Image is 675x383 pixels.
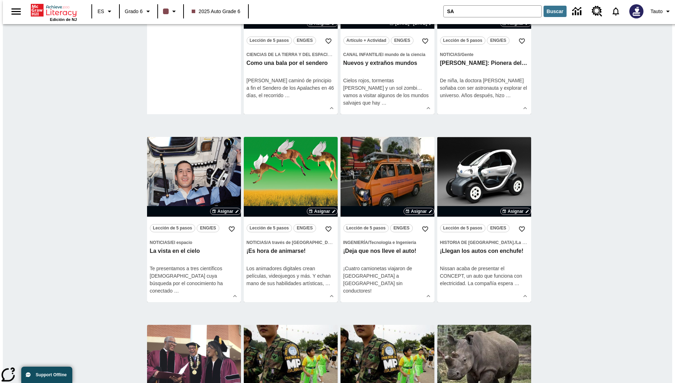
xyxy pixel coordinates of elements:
span: Noticias [440,52,460,57]
span: Tema: Noticias/Gente [440,51,528,58]
button: Artículo + Actividad [343,37,390,45]
button: ENG/ES [487,224,510,232]
span: La dinámica de la estructura terrestre [332,52,408,57]
span: ENG/ES [394,37,410,44]
span: Canal Infantil [343,52,378,57]
span: … [285,93,290,98]
div: lesson details [341,137,434,302]
button: Asignar Elegir fechas [500,208,531,215]
span: Tema: Canal Infantil/El mundo de la ciencia [343,51,432,58]
a: Notificaciones [607,2,625,21]
span: / [460,52,461,57]
button: Añadir a mis Favoritas [322,35,335,48]
button: ENG/ES [293,37,316,45]
button: Ver más [423,103,434,113]
span: ENG/ES [297,37,313,44]
button: Lección de 5 pasos [440,224,486,232]
button: Añadir a mis Favoritas [516,35,528,48]
div: lesson details [147,137,241,302]
button: ENG/ES [390,224,413,232]
h3: La vista en el cielo [150,248,238,255]
span: / [331,52,332,57]
div: Nissan acaba de presentar el CONCEPT, un auto que funciona con electricidad. La compañía espera [440,265,528,287]
span: ENG/ES [394,224,410,232]
button: Lección de 5 pasos [440,37,486,45]
span: ENG/ES [490,37,506,44]
span: Tauto [651,8,663,15]
p: ¡Cuatro camionetas viajaron de [GEOGRAPHIC_DATA] a [GEOGRAPHIC_DATA] sin conductores! [343,265,432,295]
h3: ¡Deja que nos lleve el auto! [343,248,432,255]
span: ENG/ES [490,224,506,232]
span: / [267,240,268,245]
button: ENG/ES [391,37,414,45]
input: Buscar campo [444,6,541,17]
button: Ver más [520,291,530,301]
span: El mundo de la ciencia [379,52,425,57]
span: Lección de 5 pasos [443,224,483,232]
span: ENG/ES [200,224,216,232]
span: Artículo + Actividad [347,37,387,44]
button: Añadir a mis Favoritas [419,35,432,48]
button: Asignar Elegir fechas [404,208,434,215]
div: Cielos rojos, tormentas [PERSON_NAME] y un sol zombi… vamos a visitar algunos de los mundos salva... [343,77,432,107]
button: Buscar [544,6,567,17]
h3: Mae Jemison: Pionera del espacio [440,60,528,67]
button: El color de la clase es café oscuro. Cambiar el color de la clase. [160,5,181,18]
button: Lección de 5 pasos [247,37,292,45]
span: ENG/ES [297,224,313,232]
button: Ver más [326,291,337,301]
button: ENG/ES [197,224,219,232]
a: Centro de recursos, Se abrirá en una pestaña nueva. [587,2,607,21]
button: ENG/ES [293,224,316,232]
span: … [382,100,387,106]
span: Tema: Ingeniería/Tecnología e Ingeniería [343,239,432,246]
span: Lección de 5 pasos [250,37,289,44]
button: Ver más [326,103,337,113]
span: … [506,93,511,98]
span: Tema: Noticias/El espacio [150,239,238,246]
a: Portada [31,3,77,17]
button: Lenguaje: ES, Selecciona un idioma [94,5,117,18]
h3: Como una bala por el sendero [247,60,335,67]
div: De niña, la doctora [PERSON_NAME] soñaba con ser astronauta y explorar el universo. Años después,... [440,77,528,99]
span: Tema: Historia de EE.UU./La Primera Guerra Mundia y la Gran Depresión [440,239,528,246]
span: ES [97,8,104,15]
button: Lección de 5 pasos [247,224,292,232]
span: Gente [461,52,473,57]
span: / [378,52,379,57]
span: Ciencias de la Tierra y del Espacio [247,52,331,57]
span: Lección de 5 pasos [443,37,483,44]
span: Tema: Noticias/A través de Estados Unidos [247,239,335,246]
button: Support Offline [21,367,72,383]
div: lesson details [244,137,338,302]
div: lesson details [437,137,531,302]
h3: ¡Llegan los autos con enchufe! [440,248,528,255]
button: Añadir a mis Favoritas [322,223,335,235]
button: Asignar Elegir fechas [307,208,338,215]
span: Lección de 5 pasos [347,224,386,232]
span: Ingeniería [343,240,368,245]
span: Asignar [411,208,427,215]
button: Asignar Elegir fechas [210,208,241,215]
span: Noticias [247,240,267,245]
button: Lección de 5 pasos [343,224,389,232]
span: Grado 6 [125,8,143,15]
span: Historia de [GEOGRAPHIC_DATA]. [440,240,515,245]
span: Tecnología e Ingeniería [369,240,416,245]
button: Ver más [520,103,530,113]
span: Edición de NJ [50,17,77,22]
div: Los animadores digitales crean películas, videojuegos y más. Y echan mano de sus habilidades artí... [247,265,335,287]
h3: ¡Es hora de animarse! [247,248,335,255]
span: La Primera Guerra Mundia y la Gran Depresión [516,240,611,245]
span: El espacio [171,240,192,245]
span: Noticias [150,240,170,245]
div: Portada [31,2,77,22]
span: / [368,240,369,245]
button: Ver más [230,291,240,301]
span: Asignar [508,208,524,215]
span: … [514,281,519,286]
button: Escoja un nuevo avatar [625,2,648,21]
h3: Nuevos y extraños mundos [343,60,432,67]
span: A través de [GEOGRAPHIC_DATA] [268,240,337,245]
span: / [170,240,171,245]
